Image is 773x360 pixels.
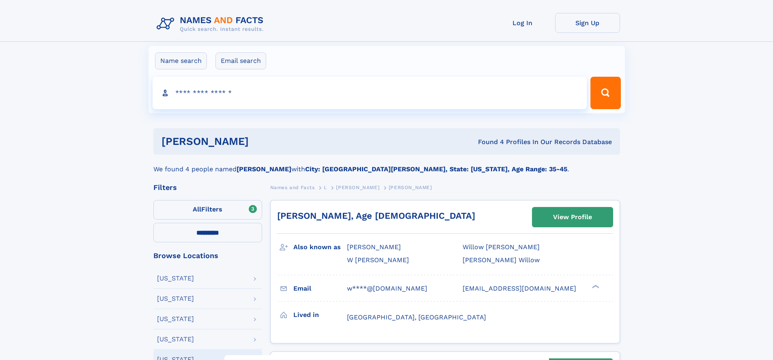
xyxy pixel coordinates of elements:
[336,185,379,190] span: [PERSON_NAME]
[490,13,555,33] a: Log In
[590,77,620,109] button: Search Button
[153,77,587,109] input: search input
[155,52,207,69] label: Name search
[389,185,432,190] span: [PERSON_NAME]
[153,184,262,191] div: Filters
[153,200,262,220] label: Filters
[347,256,409,264] span: W [PERSON_NAME]
[153,252,262,259] div: Browse Locations
[157,316,194,322] div: [US_STATE]
[347,313,486,321] span: [GEOGRAPHIC_DATA], [GEOGRAPHIC_DATA]
[157,275,194,282] div: [US_STATE]
[463,256,540,264] span: [PERSON_NAME] Willow
[347,243,401,251] span: [PERSON_NAME]
[324,182,327,192] a: L
[463,243,540,251] span: Willow [PERSON_NAME]
[324,185,327,190] span: L
[153,155,620,174] div: We found 4 people named with .
[161,136,364,147] h1: [PERSON_NAME]
[293,308,347,322] h3: Lived in
[336,182,379,192] a: [PERSON_NAME]
[463,285,576,292] span: [EMAIL_ADDRESS][DOMAIN_NAME]
[363,138,612,147] div: Found 4 Profiles In Our Records Database
[215,52,266,69] label: Email search
[590,284,600,289] div: ❯
[305,165,567,173] b: City: [GEOGRAPHIC_DATA][PERSON_NAME], State: [US_STATE], Age Range: 35-45
[193,205,201,213] span: All
[237,165,291,173] b: [PERSON_NAME]
[277,211,475,221] a: [PERSON_NAME], Age [DEMOGRAPHIC_DATA]
[270,182,315,192] a: Names and Facts
[553,208,592,226] div: View Profile
[293,240,347,254] h3: Also known as
[293,282,347,295] h3: Email
[153,13,270,35] img: Logo Names and Facts
[555,13,620,33] a: Sign Up
[157,295,194,302] div: [US_STATE]
[157,336,194,343] div: [US_STATE]
[532,207,613,227] a: View Profile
